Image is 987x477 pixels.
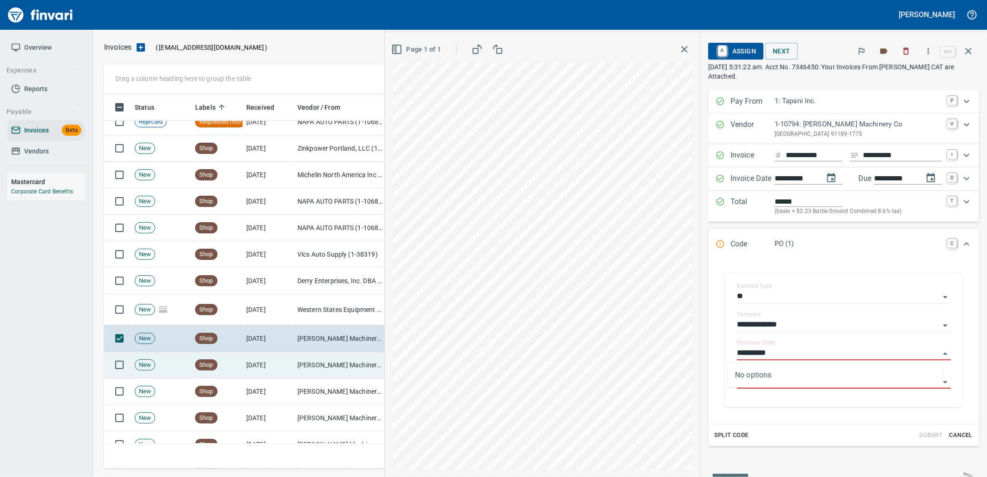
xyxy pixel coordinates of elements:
td: [DATE] [243,215,294,241]
span: Close invoice [939,40,980,62]
td: NAPA AUTO PARTS (1-10687) [294,109,387,135]
td: [DATE] [243,352,294,378]
span: New [135,361,155,370]
p: Code [730,238,775,251]
span: Payable [7,106,77,118]
button: Page 1 of 1 [389,41,445,58]
span: Split Code [714,430,749,441]
button: AAssign [708,43,763,60]
div: Expand [708,229,980,260]
button: Payable [3,103,80,120]
td: [DATE] [243,325,294,352]
span: New [135,197,155,206]
svg: Invoice description [850,151,859,160]
a: P [948,96,957,105]
span: Invoices [24,125,49,136]
span: Requested Info [196,118,244,126]
a: Vendors [7,141,85,162]
button: change due date [920,167,942,189]
td: [PERSON_NAME] Machinery Co (1-10794) [294,352,387,378]
svg: Invoice number [775,150,782,161]
td: [PERSON_NAME] Machinery Co (1-10794) [294,405,387,431]
span: Vendor / From [297,102,352,113]
span: New [135,144,155,153]
p: Vendor [730,119,775,139]
span: New [135,414,155,423]
p: Invoice Date [730,173,775,185]
td: [DATE] [243,188,294,215]
a: I [948,150,957,159]
span: Shop [196,171,217,179]
div: Expand [708,191,980,222]
a: D [948,173,957,182]
div: Expand [708,144,980,167]
button: Next [765,43,798,60]
p: Invoices [104,42,132,53]
button: Expenses [3,62,80,79]
button: change date [820,167,842,189]
td: [DATE] [243,405,294,431]
p: Due [858,173,902,184]
span: Shop [196,440,217,449]
button: Discard [896,41,916,61]
span: Reports [24,83,47,95]
div: Expand [708,167,980,191]
button: Open [939,291,952,304]
span: Shop [196,305,217,314]
a: V [948,119,957,128]
span: New [135,387,155,396]
td: [DATE] [243,135,294,162]
span: Shop [196,250,217,259]
td: [DATE] [243,268,294,294]
span: Shop [196,224,217,232]
span: Vendor / From [297,102,340,113]
a: Finvari [6,4,75,26]
td: [DATE] [243,162,294,188]
td: [DATE] [243,109,294,135]
button: Close [939,347,952,360]
td: Western States Equipment Co. (1-11113) [294,294,387,325]
label: Expense Type [737,284,771,289]
div: Expand [708,260,980,446]
td: Vics Auto Supply (1-38319) [294,241,387,268]
a: T [948,196,957,205]
p: (basis + $2.23 Battle Ground Combined 8.6% tax) [775,207,942,216]
span: New [135,277,155,285]
td: NAPA AUTO PARTS (1-10687) [294,188,387,215]
span: Beta [62,125,81,136]
span: Shop [196,361,217,370]
button: Cancel [946,428,976,443]
a: A [718,46,727,56]
td: [DATE] [243,378,294,405]
span: New [135,224,155,232]
span: New [135,440,155,449]
td: [DATE] [243,294,294,325]
p: 1-10794: [PERSON_NAME] Machinery Co [775,119,942,130]
span: Received [246,102,286,113]
p: Pay From [730,96,775,108]
td: [PERSON_NAME] Machinery Co (1-10794) [294,325,387,352]
p: PO (1) [775,238,942,249]
h6: Mastercard [11,177,85,187]
button: Split Code [712,428,751,443]
p: [GEOGRAPHIC_DATA] 91189-1775 [775,130,942,139]
a: esc [941,46,955,57]
td: [DATE] [243,431,294,458]
span: Next [773,46,790,57]
p: Total [730,196,775,216]
button: Flag [851,41,872,61]
button: Labels [874,41,894,61]
span: [EMAIL_ADDRESS][DOMAIN_NAME] [158,43,265,52]
span: Labels [195,102,228,113]
td: Derry Enterprises, Inc. DBA Cascade Nut & Bolt (1-38970) [294,268,387,294]
span: New [135,250,155,259]
p: [DATE] 5:31:22 am. Acct No. 7346450: Your Invoices From [PERSON_NAME] CAT are Attached. [708,62,980,81]
span: New [135,334,155,343]
a: Corporate Card Benefits [11,188,73,195]
a: Reports [7,79,85,99]
span: Shop [196,334,217,343]
p: ( ) [150,43,268,52]
span: Vendors [24,146,49,157]
span: Shop [196,197,217,206]
h5: [PERSON_NAME] [899,10,955,20]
